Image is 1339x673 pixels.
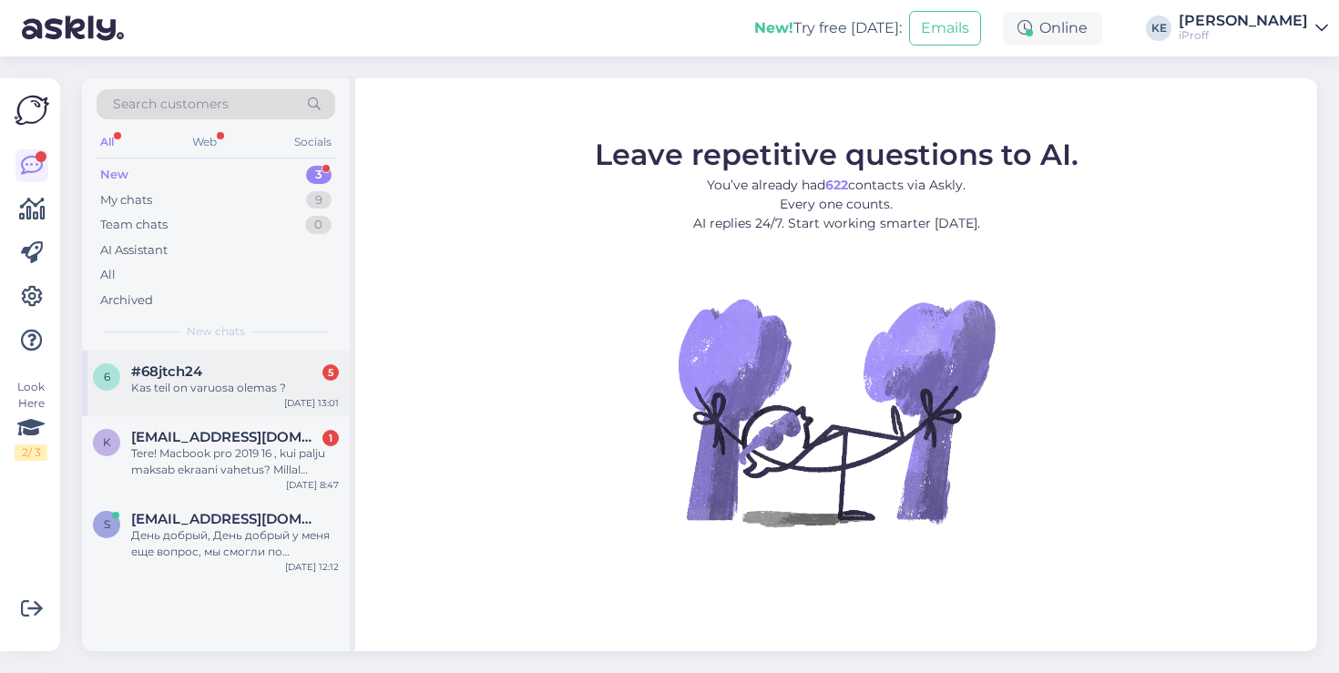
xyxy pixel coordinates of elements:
img: No Chat active [672,248,1000,576]
div: Archived [100,291,153,310]
div: KE [1146,15,1171,41]
div: All [100,266,116,284]
span: Leave repetitive questions to AI. [595,137,1078,172]
div: 9 [306,191,332,209]
div: Online [1003,12,1102,45]
div: 5 [322,364,339,381]
a: [PERSON_NAME]iProff [1179,14,1328,43]
div: New [100,166,128,184]
span: New chats [187,323,245,340]
div: iProff [1179,28,1308,43]
div: Try free [DATE]: [754,17,902,39]
b: New! [754,19,793,36]
div: [DATE] 12:12 [285,560,339,574]
div: День добрый, День добрый у меня еще вопрос, мы смогли по страховке оформить замену часов 6версии ... [131,527,339,560]
div: Kas teil on varuosa olemas ? [131,380,339,396]
div: AI Assistant [100,241,168,260]
div: [PERSON_NAME] [1179,14,1308,28]
div: Socials [291,130,335,154]
button: Emails [909,11,981,46]
span: Krjaak1@gmail.com [131,429,321,445]
b: 622 [825,177,848,193]
div: Team chats [100,216,168,234]
div: All [97,130,118,154]
span: sergeikonenko@gmail.com [131,511,321,527]
div: [DATE] 8:47 [286,478,339,492]
div: 0 [305,216,332,234]
span: #68jtch24 [131,363,202,380]
div: Web [189,130,220,154]
img: Askly Logo [15,93,49,127]
div: [DATE] 13:01 [284,396,339,410]
div: 1 [322,430,339,446]
div: My chats [100,191,152,209]
div: Look Here [15,379,47,461]
div: Tere! Macbook pro 2019 16 , kui palju maksab ekraani vahetus? Millal saaksite teha? [131,445,339,478]
span: 6 [104,370,110,383]
div: 3 [306,166,332,184]
div: 2 / 3 [15,444,47,461]
span: Search customers [113,95,229,114]
span: s [104,517,110,531]
span: K [103,435,111,449]
p: You’ve already had contacts via Askly. Every one counts. AI replies 24/7. Start working smarter [... [595,176,1078,233]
